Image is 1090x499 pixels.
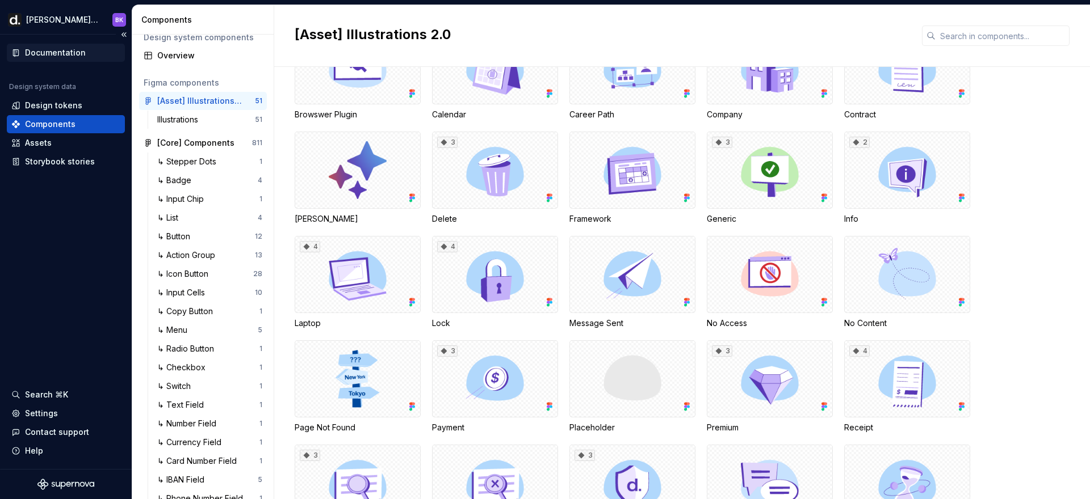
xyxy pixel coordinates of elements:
div: Framework [569,213,695,225]
div: 4Receipt [844,340,970,433]
div: Documentation [25,47,86,58]
a: ↳ Stepper Dots1 [153,153,267,171]
div: [Core] Components [157,137,234,149]
div: BK [115,15,123,24]
div: 3Contract [844,27,970,120]
div: ↳ Card Number Field [157,455,241,467]
div: Career Path [569,27,695,120]
a: ↳ List4 [153,209,267,227]
div: 3 [712,345,732,357]
div: 1 [259,194,262,204]
div: Message Sent [569,318,695,329]
div: No Content [844,236,970,329]
a: Assets [7,134,125,152]
a: ↳ Copy Button1 [153,302,267,320]
div: 3 [437,137,458,148]
button: Search ⌘K [7,386,125,404]
div: ↳ Action Group [157,249,220,261]
div: Framework [569,132,695,225]
div: 1 [259,400,262,409]
div: 5 [258,325,262,335]
div: Contact support [25,426,89,438]
div: [PERSON_NAME] UI [26,14,99,26]
div: ↳ Input Cells [157,287,209,298]
div: No Access [707,318,833,329]
div: ↳ Button [157,231,195,242]
div: 12 [255,232,262,241]
div: 4Calendar [432,27,558,120]
a: ↳ Button12 [153,227,267,246]
div: ↳ Badge [157,175,196,186]
a: Overview [139,46,267,65]
a: ↳ Badge4 [153,171,267,189]
div: Receipt [844,422,970,433]
div: ↳ Checkbox [157,362,210,373]
img: b918d911-6884-482e-9304-cbecc30deec6.png [8,13,22,27]
div: 5 [258,475,262,484]
div: Company [707,109,833,120]
div: 51 [255,96,262,105]
a: [Asset] Illustrations 2.051 [139,92,267,110]
div: 2Info [844,132,970,225]
a: ↳ Action Group13 [153,246,267,264]
a: ↳ Currency Field1 [153,433,267,451]
div: ↳ Text Field [157,399,208,411]
div: 3Delete [432,132,558,225]
button: Contact support [7,423,125,441]
button: Collapse sidebar [116,27,132,43]
div: Page Not Found [295,422,421,433]
div: Illustrations [157,114,203,125]
div: 811 [252,138,262,147]
div: 3Payment [432,340,558,433]
div: Page Not Found [295,340,421,433]
div: Premium [707,422,833,433]
div: Components [25,119,76,130]
div: ↳ List [157,212,183,223]
div: Info [844,213,970,225]
div: No Access [707,236,833,329]
div: Company [707,27,833,120]
div: 51 [255,115,262,124]
div: 10 [255,288,262,297]
div: 1 [259,307,262,316]
div: Figma components [144,77,262,88]
div: [Asset] Illustrations 2.0 [157,95,242,107]
div: Career Path [569,109,695,120]
div: 3 [300,450,320,461]
div: Contract [844,109,970,120]
div: 4 [258,176,262,185]
div: ↳ Input Chip [157,193,208,205]
div: Design tokens [25,100,82,111]
div: 13 [255,251,262,260]
div: 1 [259,438,262,447]
div: ↳ IBAN Field [157,474,209,485]
div: ↳ Number Field [157,418,221,429]
div: No Content [844,318,970,329]
div: 4 [258,213,262,222]
div: Components [141,14,269,26]
button: [PERSON_NAME] UIBK [2,7,129,32]
div: Placeholder [569,340,695,433]
a: Documentation [7,44,125,62]
div: 2 [849,137,870,148]
a: ↳ Checkbox1 [153,358,267,377]
div: 1 [259,456,262,466]
div: 4Lock [432,236,558,329]
div: 1 [259,157,262,166]
div: 3Premium [707,340,833,433]
div: ↳ Radio Button [157,343,219,354]
div: Search ⌘K [25,389,68,400]
div: Browswer Plugin [295,109,421,120]
div: 4 [300,241,320,252]
div: 4 [437,241,458,252]
svg: Supernova Logo [37,479,94,490]
a: [Core] Components811 [139,134,267,152]
div: ↳ Switch [157,380,195,392]
div: ↳ Copy Button [157,306,217,317]
a: Illustrations51 [153,111,267,129]
div: Design system components [144,32,262,43]
div: ↳ Currency Field [157,437,226,448]
a: ↳ Switch1 [153,377,267,395]
div: 3 [437,345,458,357]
